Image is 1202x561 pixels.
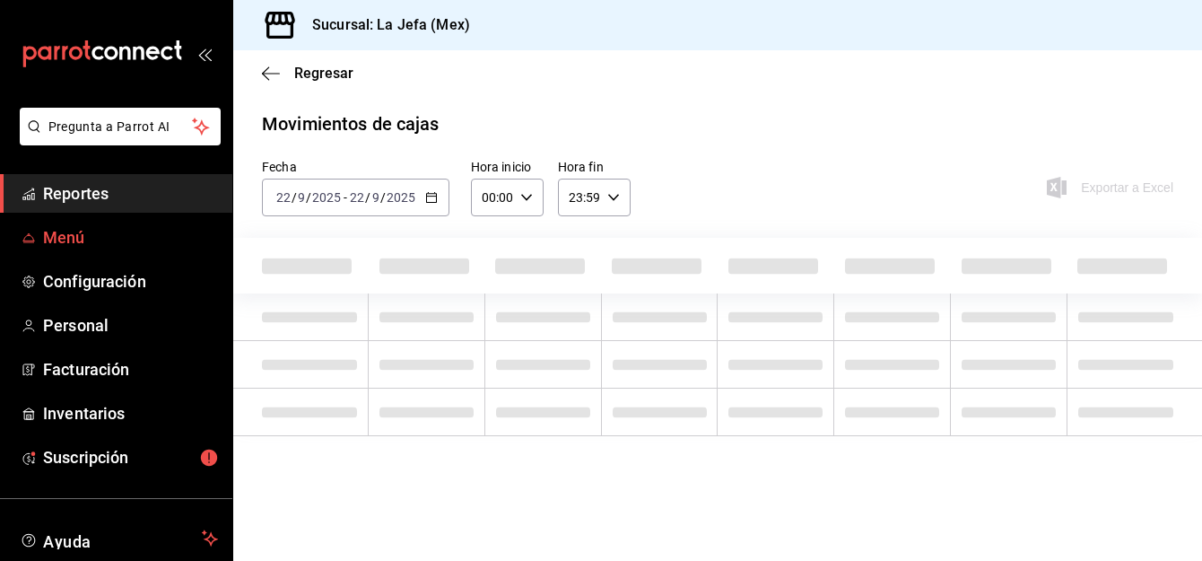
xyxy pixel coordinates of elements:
[43,269,218,294] span: Configuración
[380,190,386,205] span: /
[13,130,221,149] a: Pregunta a Parrot AI
[197,47,212,61] button: open_drawer_menu
[43,181,218,206] span: Reportes
[43,357,218,381] span: Facturación
[297,190,306,205] input: --
[262,110,440,137] div: Movimientos de cajas
[43,401,218,425] span: Inventarios
[294,65,353,82] span: Regresar
[298,14,470,36] h3: Sucursal: La Jefa (Mex)
[43,445,218,469] span: Suscripción
[43,313,218,337] span: Personal
[43,225,218,250] span: Menú
[371,190,380,205] input: --
[311,190,342,205] input: ----
[386,190,416,205] input: ----
[262,65,353,82] button: Regresar
[344,190,347,205] span: -
[471,161,544,173] label: Hora inicio
[48,118,193,136] span: Pregunta a Parrot AI
[20,108,221,145] button: Pregunta a Parrot AI
[558,161,631,173] label: Hora fin
[365,190,370,205] span: /
[43,528,195,549] span: Ayuda
[349,190,365,205] input: --
[275,190,292,205] input: --
[262,161,449,173] label: Fecha
[292,190,297,205] span: /
[306,190,311,205] span: /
